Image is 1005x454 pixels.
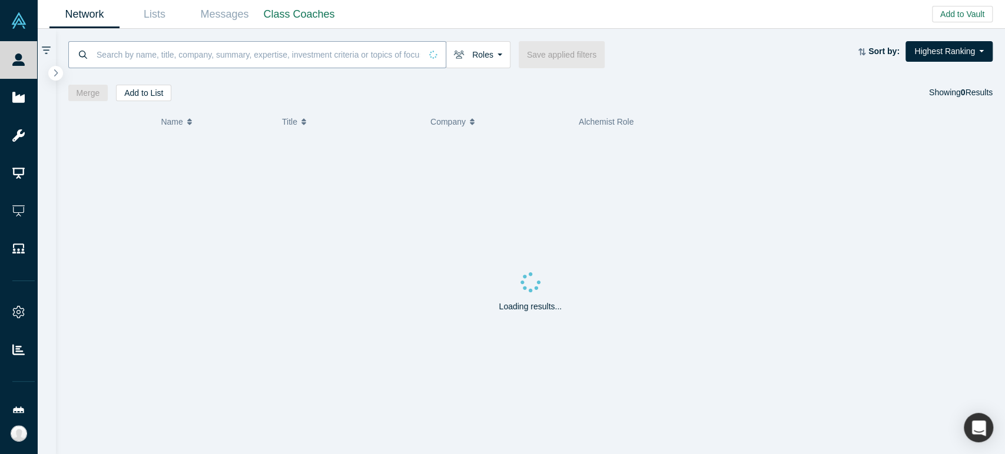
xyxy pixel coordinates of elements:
[49,1,120,28] a: Network
[961,88,993,97] span: Results
[499,301,562,313] p: Loading results...
[446,41,510,68] button: Roles
[190,1,260,28] a: Messages
[519,41,605,68] button: Save applied filters
[929,85,993,101] div: Showing
[260,1,339,28] a: Class Coaches
[68,85,108,101] button: Merge
[430,109,466,134] span: Company
[282,109,297,134] span: Title
[161,109,270,134] button: Name
[11,12,27,29] img: Alchemist Vault Logo
[430,109,566,134] button: Company
[116,85,171,101] button: Add to List
[579,117,633,126] span: Alchemist Role
[161,109,183,134] span: Name
[11,425,27,442] img: Rea Medina's Account
[961,88,966,97] strong: 0
[906,41,993,62] button: Highest Ranking
[282,109,418,134] button: Title
[95,41,421,68] input: Search by name, title, company, summary, expertise, investment criteria or topics of focus
[932,6,993,22] button: Add to Vault
[868,46,900,56] strong: Sort by:
[120,1,190,28] a: Lists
